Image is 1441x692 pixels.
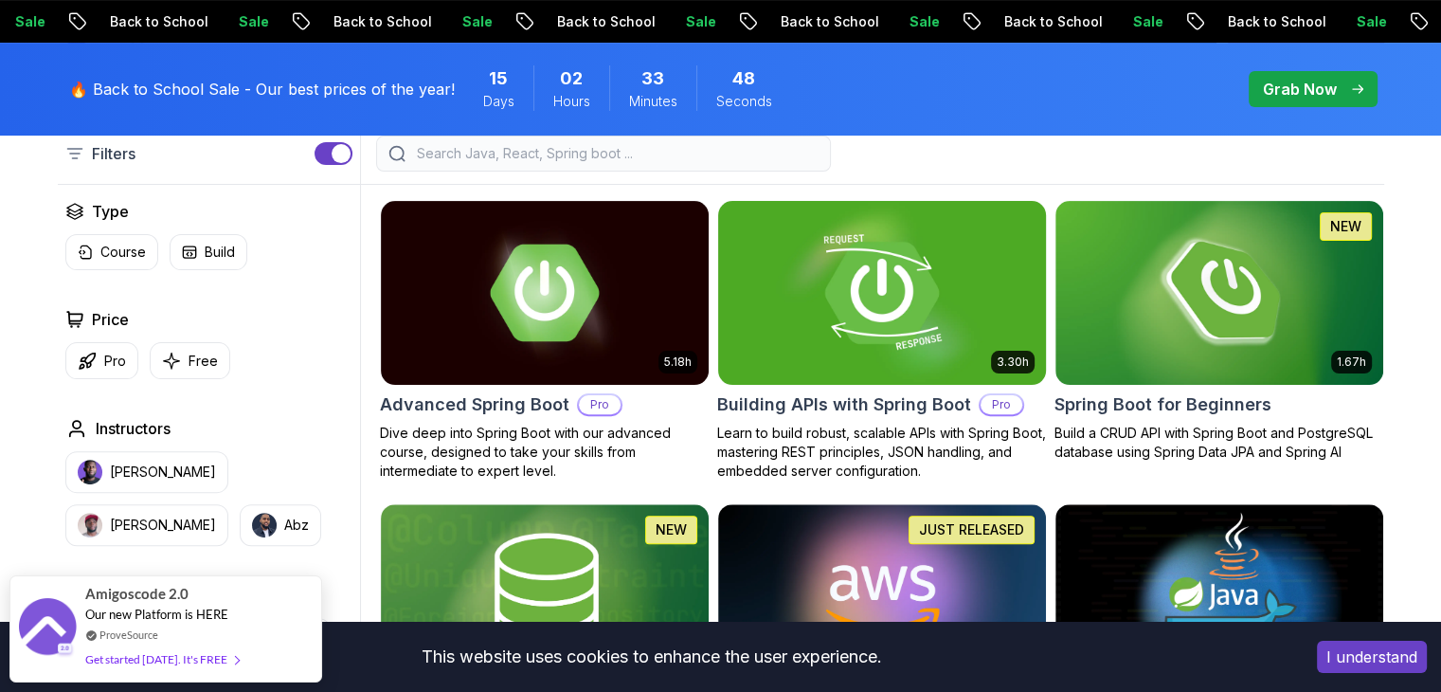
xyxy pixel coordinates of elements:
[65,234,158,270] button: Course
[380,424,710,481] p: Dive deep into Spring Boot with our advanced course, designed to take your skills from intermedia...
[997,355,1029,370] p: 3.30h
[1324,12,1385,31] p: Sale
[717,200,1047,481] a: Building APIs with Spring Boot card3.30hBuilding APIs with Spring BootProLearn to build robust, s...
[483,92,514,111] span: Days
[1101,12,1162,31] p: Sale
[65,504,228,546] button: instructor img[PERSON_NAME]
[656,520,687,539] p: NEW
[732,65,755,92] span: 48 Seconds
[99,627,158,643] a: ProveSource
[1054,392,1271,418] h2: Spring Boot for Beginners
[1196,12,1324,31] p: Back to School
[65,451,228,493] button: instructor img[PERSON_NAME]
[207,12,267,31] p: Sale
[380,392,569,418] h2: Advanced Spring Boot
[284,516,309,535] p: Abz
[381,201,709,385] img: Advanced Spring Boot card
[205,243,235,262] p: Build
[100,243,146,262] p: Course
[19,598,76,660] img: provesource social proof notification image
[981,395,1022,414] p: Pro
[150,342,230,379] button: Free
[718,504,1046,688] img: AWS for Developers card
[1054,200,1384,462] a: Spring Boot for Beginners card1.67hNEWSpring Boot for BeginnersBuild a CRUD API with Spring Boot ...
[252,513,277,537] img: instructor img
[381,504,709,688] img: Spring Data JPA card
[664,355,692,370] p: 5.18h
[489,65,508,92] span: 15 Days
[110,463,216,482] p: [PERSON_NAME]
[1055,504,1383,688] img: Docker for Java Developers card
[629,92,677,111] span: Minutes
[78,513,102,537] img: instructor img
[654,12,714,31] p: Sale
[1337,355,1366,370] p: 1.67h
[14,636,1288,678] div: This website uses cookies to enhance the user experience.
[748,12,877,31] p: Back to School
[1317,641,1427,673] button: Accept cookies
[1263,78,1337,100] p: Grab Now
[65,342,138,379] button: Pro
[78,12,207,31] p: Back to School
[1330,217,1361,236] p: NEW
[92,308,129,331] h2: Price
[85,583,189,605] span: Amigoscode 2.0
[92,142,135,165] p: Filters
[641,65,664,92] span: 33 Minutes
[85,648,239,670] div: Get started [DATE]. It's FREE
[430,12,491,31] p: Sale
[240,504,321,546] button: instructor imgAbz
[92,200,129,223] h2: Type
[717,392,971,418] h2: Building APIs with Spring Boot
[96,417,171,440] h2: Instructors
[110,516,216,535] p: [PERSON_NAME]
[972,12,1101,31] p: Back to School
[579,395,621,414] p: Pro
[717,424,1047,481] p: Learn to build robust, scalable APIs with Spring Boot, mastering REST principles, JSON handling, ...
[919,520,1024,539] p: JUST RELEASED
[877,12,938,31] p: Sale
[170,234,247,270] button: Build
[85,607,228,622] span: Our new Platform is HERE
[1055,201,1383,385] img: Spring Boot for Beginners card
[553,92,590,111] span: Hours
[69,78,455,100] p: 🔥 Back to School Sale - Our best prices of the year!
[380,200,710,481] a: Advanced Spring Boot card5.18hAdvanced Spring BootProDive deep into Spring Boot with our advanced...
[104,352,126,371] p: Pro
[301,12,430,31] p: Back to School
[78,460,102,484] img: instructor img
[413,144,819,163] input: Search Java, React, Spring boot ...
[525,12,654,31] p: Back to School
[1054,424,1384,462] p: Build a CRUD API with Spring Boot and PostgreSQL database using Spring Data JPA and Spring AI
[560,65,583,92] span: 2 Hours
[189,352,218,371] p: Free
[716,92,772,111] span: Seconds
[710,196,1054,389] img: Building APIs with Spring Boot card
